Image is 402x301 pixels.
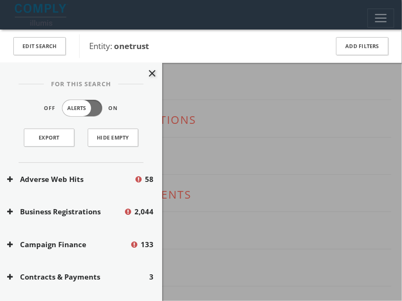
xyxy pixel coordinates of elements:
[109,104,118,112] span: On
[368,9,394,28] button: Toggle navigation
[114,40,149,51] b: onetrust
[44,80,118,89] span: For This Search
[336,37,389,56] button: Add Filters
[88,129,138,147] button: Hide Empty
[149,271,154,282] span: 3
[7,206,124,217] button: Business Registrations
[134,206,154,217] span: 2,044
[13,37,66,56] button: Edit Search
[7,239,130,250] button: Campaign Finance
[141,239,154,250] span: 133
[145,174,154,185] span: 58
[44,104,56,112] span: Off
[7,271,149,282] button: Contracts & Payments
[24,129,74,147] a: Export
[89,40,149,51] span: Entity:
[15,4,68,26] img: illumis
[146,68,158,79] i: close
[7,174,134,185] button: Adverse Web Hits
